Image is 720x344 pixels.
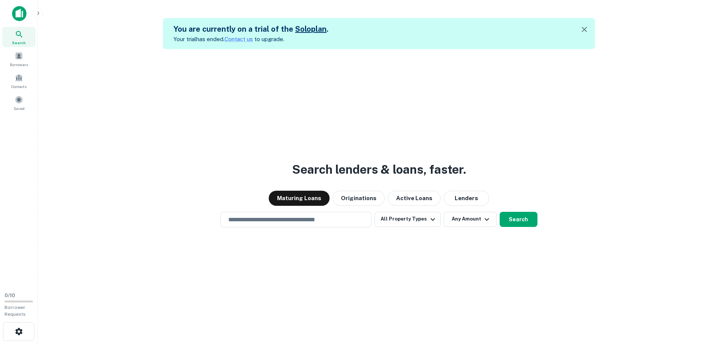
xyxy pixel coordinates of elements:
button: Originations [333,191,385,206]
button: Any Amount [444,212,497,227]
span: 0 / 10 [5,293,15,298]
button: Search [500,212,537,227]
p: Your trial has ended. to upgrade. [173,35,328,44]
span: Search [12,40,26,46]
span: Borrowers [10,62,28,68]
a: Contacts [2,71,36,91]
a: Search [2,27,36,47]
span: Borrower Requests [5,305,26,317]
span: Saved [14,105,25,111]
img: capitalize-icon.png [12,6,26,21]
a: Contact us [225,36,253,42]
a: Soloplan [295,25,327,34]
h3: Search lenders & loans, faster. [292,160,466,179]
button: Lenders [444,191,489,206]
a: Borrowers [2,49,36,69]
iframe: Chat Widget [682,284,720,320]
button: Active Loans [388,191,441,206]
span: Contacts [11,83,26,89]
h5: You are currently on a trial of the . [173,23,328,35]
a: Saved [2,93,36,113]
button: All Property Types [375,212,440,227]
button: Maturing Loans [269,191,330,206]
